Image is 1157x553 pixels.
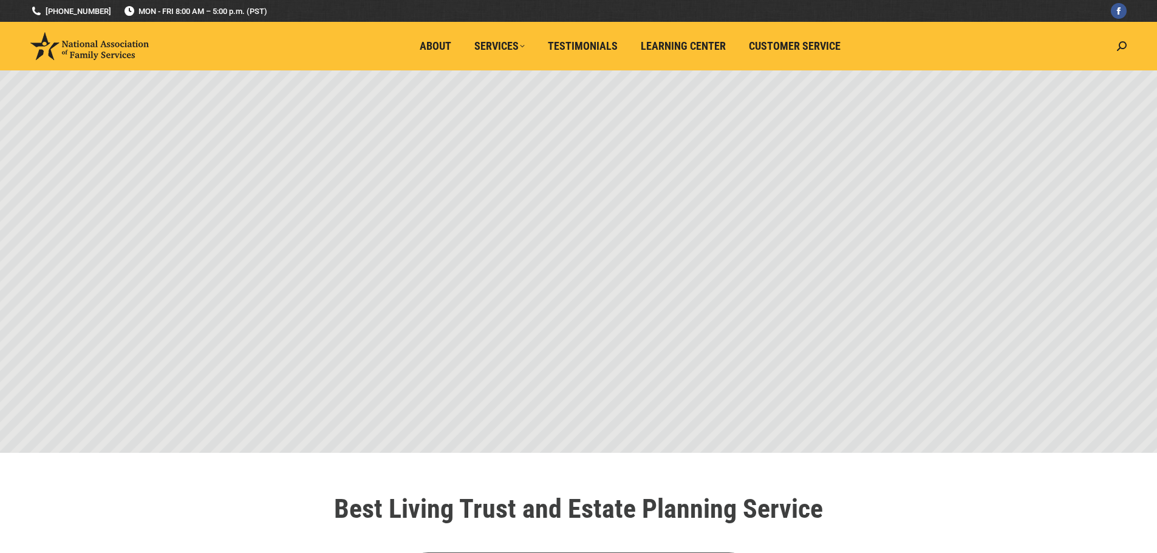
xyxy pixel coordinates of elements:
span: Customer Service [749,39,841,53]
span: Services [474,39,525,53]
span: About [420,39,451,53]
a: [PHONE_NUMBER] [30,5,111,17]
a: Customer Service [740,35,849,58]
a: Testimonials [539,35,626,58]
span: Learning Center [641,39,726,53]
a: Facebook page opens in new window [1111,3,1127,19]
h1: Best Living Trust and Estate Planning Service [239,495,919,522]
a: Learning Center [632,35,734,58]
span: MON - FRI 8:00 AM – 5:00 p.m. (PST) [123,5,267,17]
span: Testimonials [548,39,618,53]
img: National Association of Family Services [30,32,149,60]
a: About [411,35,460,58]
